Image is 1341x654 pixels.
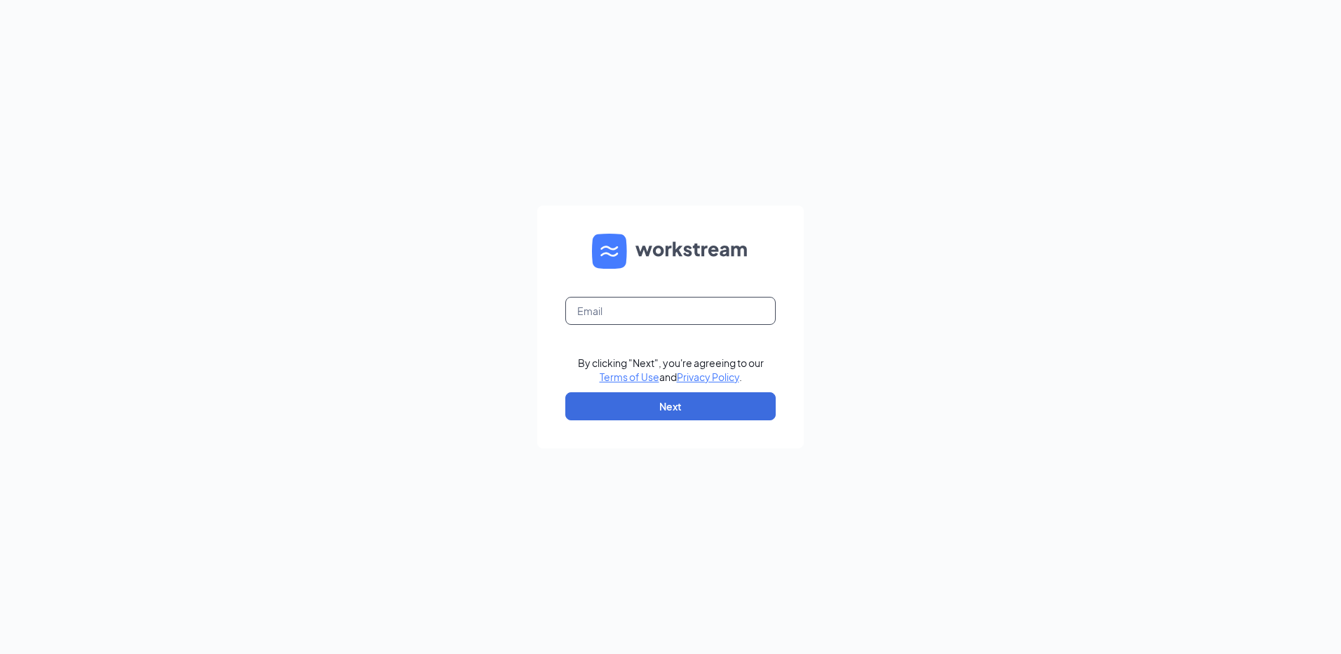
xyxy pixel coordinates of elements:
div: By clicking "Next", you're agreeing to our and . [578,356,764,384]
button: Next [565,392,776,420]
img: WS logo and Workstream text [592,234,749,269]
a: Terms of Use [600,371,659,383]
a: Privacy Policy [677,371,739,383]
input: Email [565,297,776,325]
